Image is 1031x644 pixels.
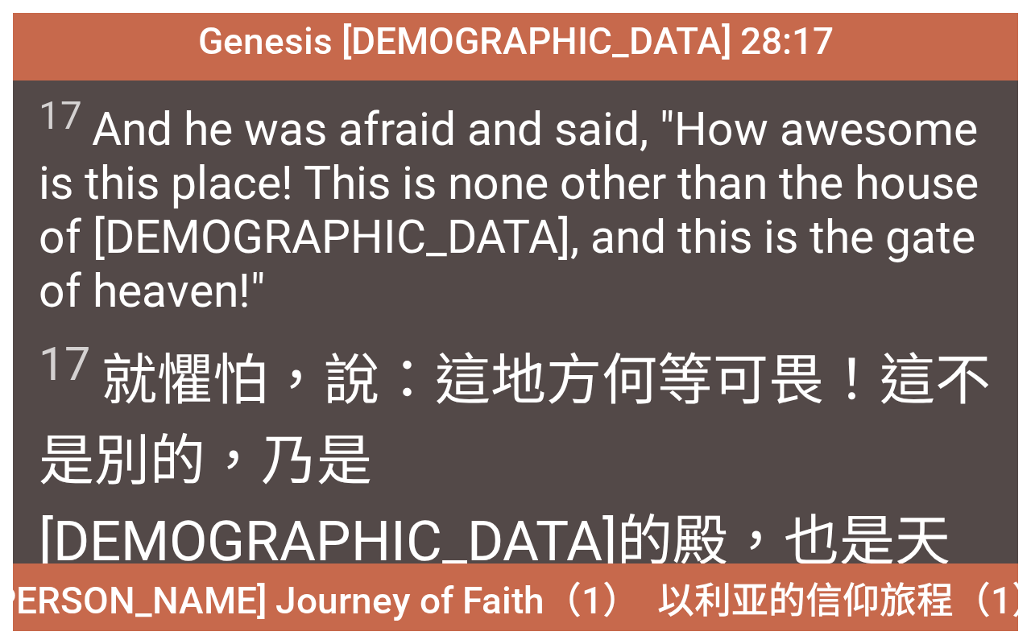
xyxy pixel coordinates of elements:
[39,93,992,318] span: And he was afraid and said, "How awesome is this place! This is none other than the house of [DEM...
[39,337,90,391] sup: 17
[198,19,834,63] span: Genesis [DEMOGRAPHIC_DATA] 28:17
[39,93,82,138] sup: 17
